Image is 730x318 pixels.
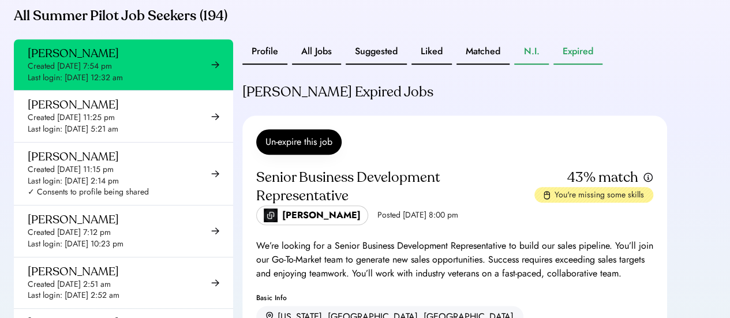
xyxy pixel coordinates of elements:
[28,98,119,112] div: [PERSON_NAME]
[292,39,341,65] button: All Jobs
[28,175,119,187] div: Last login: [DATE] 2:14 pm
[256,129,342,155] button: Un-expire this job
[28,212,119,227] div: [PERSON_NAME]
[28,264,119,279] div: [PERSON_NAME]
[28,149,119,164] div: [PERSON_NAME]
[28,164,114,175] div: Created [DATE] 11:15 pm
[211,170,219,178] img: arrow-right-black.svg
[242,83,433,102] div: [PERSON_NAME] Expired Jobs
[28,186,149,198] div: ✓ Consents to profile being shared
[544,190,550,200] img: missing-skills.svg
[28,238,123,250] div: Last login: [DATE] 10:23 pm
[28,279,111,290] div: Created [DATE] 2:51 am
[28,124,118,135] div: Last login: [DATE] 5:21 am
[242,39,287,65] button: Profile
[211,279,219,287] img: arrow-right-black.svg
[28,112,115,124] div: Created [DATE] 11:25 pm
[256,239,653,280] div: We’re looking for a Senior Business Development Representative to build our sales pipeline. You’l...
[377,209,458,221] div: Posted [DATE] 8:00 pm
[553,39,602,65] button: Expired
[567,169,638,187] div: 43% match
[643,172,653,183] img: info.svg
[211,61,219,69] img: arrow-right-black.svg
[256,169,534,205] div: Senior Business Development Representative
[555,189,644,201] div: You're missing some skills
[14,7,667,25] div: All Summer Pilot Job Seekers (194)
[411,39,452,65] button: Liked
[28,46,119,61] div: [PERSON_NAME]
[211,227,219,235] img: arrow-right-black.svg
[211,113,219,121] img: arrow-right-black.svg
[264,208,278,222] img: rutter%20logo.jpg
[28,290,119,301] div: Last login: [DATE] 2:52 am
[456,39,510,65] button: Matched
[28,72,123,84] div: Last login: [DATE] 12:32 am
[282,208,361,222] div: [PERSON_NAME]
[28,227,111,238] div: Created [DATE] 7:12 pm
[346,39,407,65] button: Suggested
[28,61,112,72] div: Created [DATE] 7:54 pm
[514,39,549,65] button: N.I.
[256,294,653,301] div: Basic Info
